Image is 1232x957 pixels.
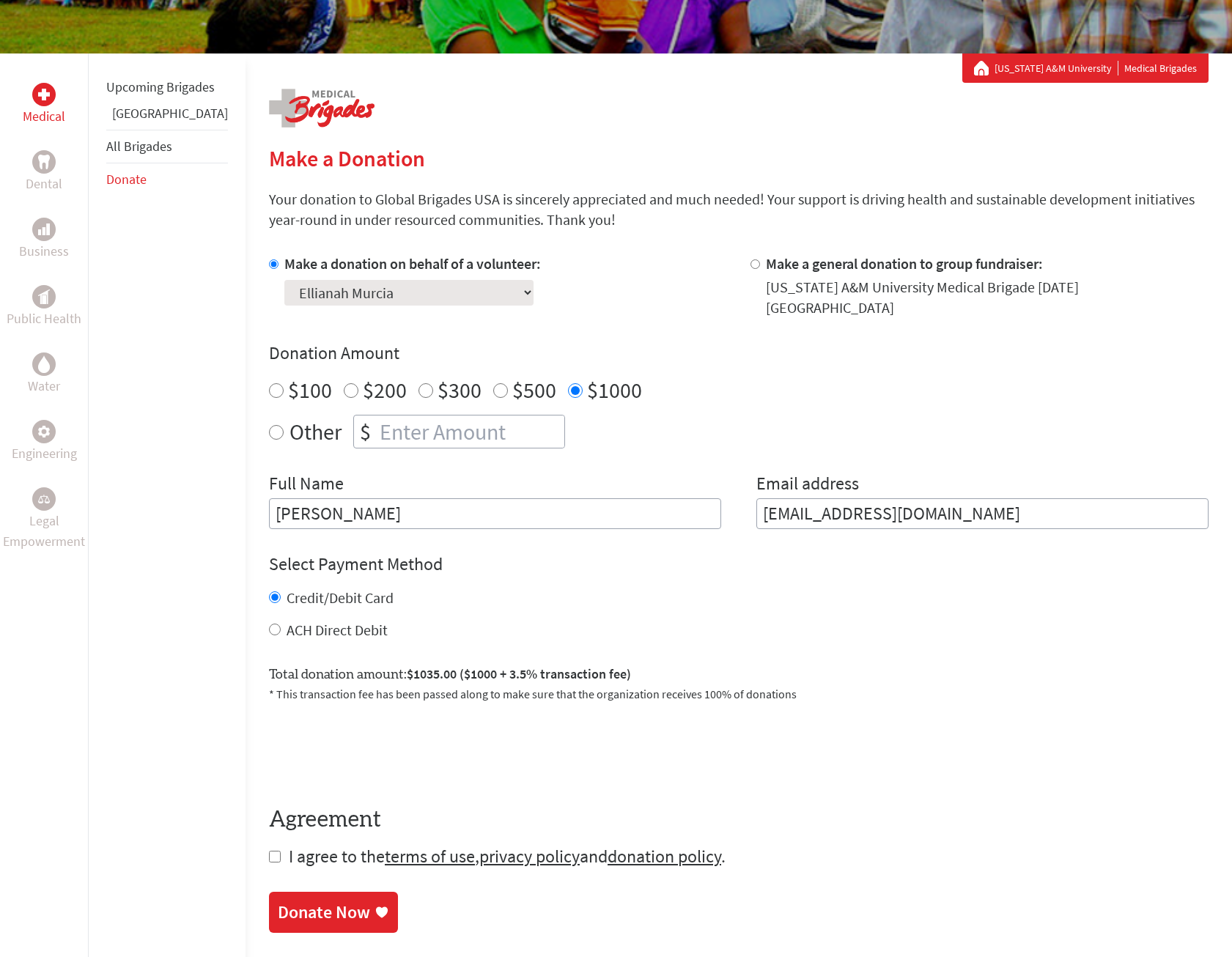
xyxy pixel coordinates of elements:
[278,901,370,924] div: Donate Now
[32,83,56,106] div: Medical
[106,130,228,163] li: All Brigades
[407,665,631,682] span: $1035.00 ($1000 + 3.5% transaction fee)
[289,845,726,868] span: I agree to the , and .
[112,105,228,122] a: [GEOGRAPHIC_DATA]
[438,376,482,404] label: $300
[269,89,375,128] img: logo-medical.png
[32,285,56,308] div: Public Health
[19,241,69,262] p: Business
[269,685,1209,703] p: * This transaction fee has been passed along to make sure that the organization receives 100% of ...
[38,355,50,372] img: Water
[756,472,859,498] label: Email address
[106,163,228,196] li: Donate
[3,487,85,552] a: Legal EmpowermentLegal Empowerment
[766,254,1043,273] label: Make a general donation to group fundraiser:
[3,511,85,552] p: Legal Empowerment
[512,376,556,404] label: $500
[38,289,50,304] img: Public Health
[38,155,50,169] img: Dental
[269,145,1209,171] h2: Make a Donation
[269,472,344,498] label: Full Name
[28,376,60,396] p: Water
[995,61,1118,75] a: [US_STATE] A&M University
[587,376,642,404] label: $1000
[7,285,81,329] a: Public HealthPublic Health
[7,308,81,329] p: Public Health
[269,892,398,933] a: Donate Now
[269,189,1209,230] p: Your donation to Global Brigades USA is sincerely appreciated and much needed! Your support is dr...
[32,420,56,443] div: Engineering
[385,845,475,868] a: terms of use
[284,254,541,273] label: Make a donation on behalf of a volunteer:
[269,720,492,777] iframe: reCAPTCHA
[766,277,1209,318] div: [US_STATE] A&M University Medical Brigade [DATE] [GEOGRAPHIC_DATA]
[269,664,631,685] label: Total donation amount:
[354,415,377,448] div: $
[289,415,342,448] label: Other
[28,352,60,396] a: WaterWater
[23,106,65,127] p: Medical
[19,218,69,262] a: BusinessBusiness
[106,71,228,103] li: Upcoming Brigades
[287,588,394,607] label: Credit/Debit Card
[377,415,564,448] input: Enter Amount
[974,61,1197,75] div: Medical Brigades
[269,341,1209,365] h4: Donation Amount
[12,420,77,464] a: EngineeringEngineering
[106,103,228,130] li: Panama
[608,845,721,868] a: donation policy
[287,621,388,639] label: ACH Direct Debit
[288,376,332,404] label: $100
[106,138,172,155] a: All Brigades
[32,150,56,174] div: Dental
[26,150,62,194] a: DentalDental
[32,218,56,241] div: Business
[38,89,50,100] img: Medical
[23,83,65,127] a: MedicalMedical
[32,352,56,376] div: Water
[756,498,1209,529] input: Your Email
[38,495,50,503] img: Legal Empowerment
[269,498,721,529] input: Enter Full Name
[363,376,407,404] label: $200
[38,223,50,235] img: Business
[32,487,56,511] div: Legal Empowerment
[479,845,580,868] a: privacy policy
[269,807,1209,833] h4: Agreement
[38,426,50,437] img: Engineering
[106,78,215,95] a: Upcoming Brigades
[12,443,77,464] p: Engineering
[26,174,62,194] p: Dental
[106,171,147,188] a: Donate
[269,553,1209,576] h4: Select Payment Method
